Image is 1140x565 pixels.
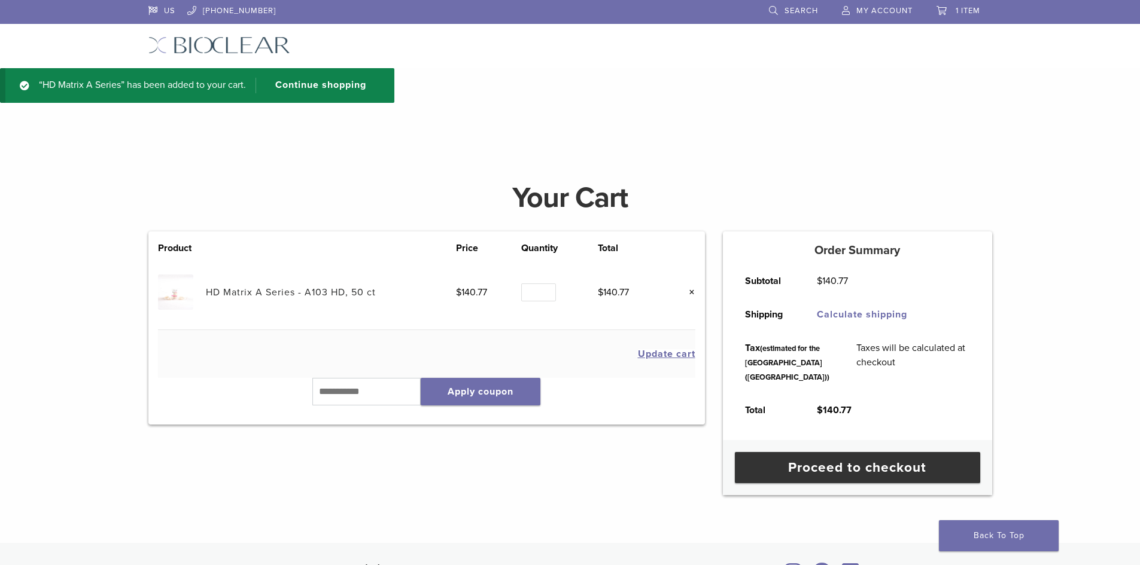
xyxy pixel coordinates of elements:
[456,241,521,255] th: Price
[939,520,1059,551] a: Back To Top
[732,264,804,298] th: Subtotal
[856,6,913,16] span: My Account
[598,241,663,255] th: Total
[158,274,193,310] img: HD Matrix A Series - A103 HD, 50 ct
[598,286,603,298] span: $
[735,452,980,483] a: Proceed to checkout
[139,184,1001,212] h1: Your Cart
[158,241,206,255] th: Product
[521,241,598,255] th: Quantity
[956,6,980,16] span: 1 item
[421,378,540,405] button: Apply coupon
[723,243,992,258] h5: Order Summary
[817,275,822,287] span: $
[148,36,290,54] img: Bioclear
[843,331,983,393] td: Taxes will be calculated at checkout
[680,285,695,300] a: Remove this item
[817,404,823,416] span: $
[456,286,461,298] span: $
[745,344,829,382] small: (estimated for the [GEOGRAPHIC_DATA] ([GEOGRAPHIC_DATA]))
[817,275,848,287] bdi: 140.77
[206,286,376,298] a: HD Matrix A Series - A103 HD, 50 ct
[638,349,695,359] button: Update cart
[785,6,818,16] span: Search
[598,286,629,298] bdi: 140.77
[817,309,907,320] a: Calculate shipping
[732,393,804,427] th: Total
[732,331,843,393] th: Tax
[817,404,852,416] bdi: 140.77
[456,286,487,298] bdi: 140.77
[732,298,804,331] th: Shipping
[256,78,375,93] a: Continue shopping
